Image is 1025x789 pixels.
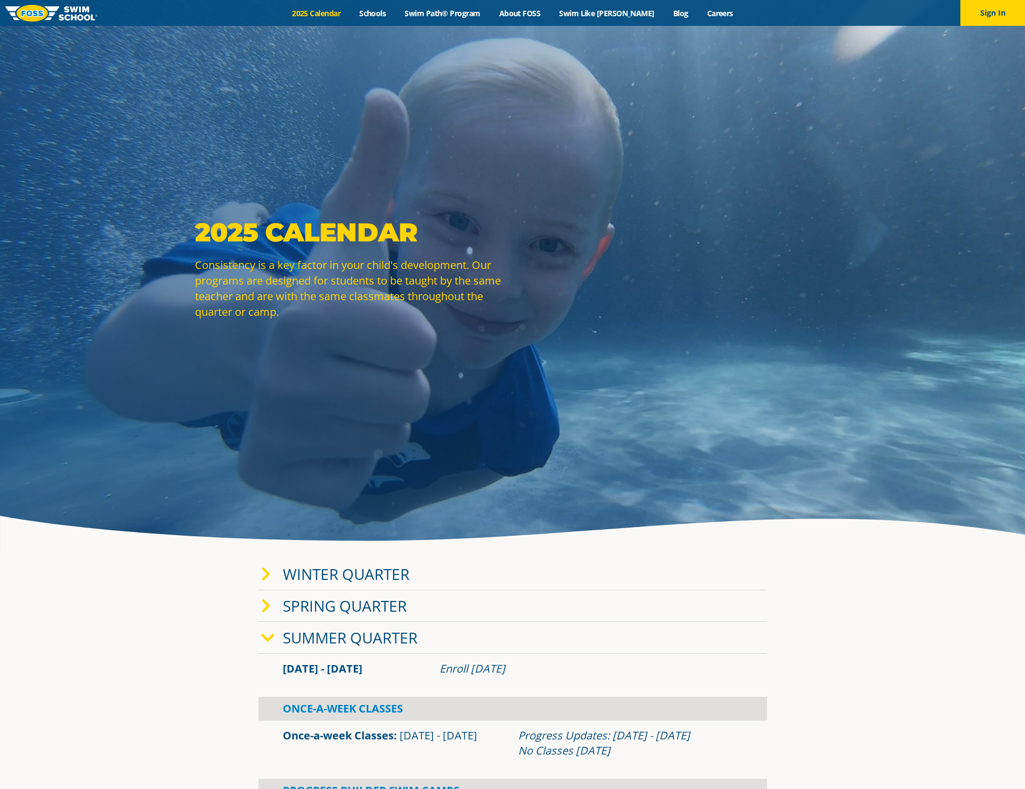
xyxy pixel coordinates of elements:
a: 2025 Calendar [283,8,350,18]
a: Swim Path® Program [395,8,490,18]
a: Winter Quarter [283,564,409,584]
div: Enroll [DATE] [440,661,743,676]
div: Once-A-Week Classes [259,697,767,721]
div: Progress Updates: [DATE] - [DATE] No Classes [DATE] [518,728,743,758]
a: Summer Quarter [283,627,417,648]
a: Careers [698,8,742,18]
a: Swim Like [PERSON_NAME] [550,8,664,18]
span: [DATE] - [DATE] [283,661,362,676]
a: Once-a-week Classes [283,728,394,743]
a: Schools [350,8,395,18]
p: Consistency is a key factor in your child's development. Our programs are designed for students t... [195,257,507,320]
strong: 2025 Calendar [195,217,417,248]
a: Spring Quarter [283,596,407,616]
a: Blog [664,8,698,18]
span: [DATE] - [DATE] [400,728,477,743]
img: FOSS Swim School Logo [5,5,97,22]
a: About FOSS [490,8,550,18]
